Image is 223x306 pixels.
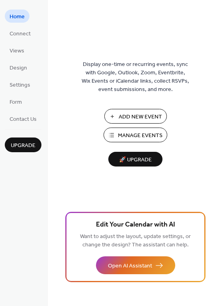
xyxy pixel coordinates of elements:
[10,13,25,21] span: Home
[10,30,31,38] span: Connect
[5,112,41,125] a: Contact Us
[96,219,175,230] span: Edit Your Calendar with AI
[5,10,29,23] a: Home
[113,155,158,165] span: 🚀 Upgrade
[96,256,175,274] button: Open AI Assistant
[5,78,35,91] a: Settings
[5,44,29,57] a: Views
[118,132,162,140] span: Manage Events
[10,98,22,107] span: Form
[10,64,27,72] span: Design
[80,231,191,250] span: Want to adjust the layout, update settings, or change the design? The assistant can help.
[108,262,152,270] span: Open AI Assistant
[10,81,30,89] span: Settings
[82,60,189,94] span: Display one-time or recurring events, sync with Google, Outlook, Zoom, Eventbrite, Wix Events or ...
[5,27,35,40] a: Connect
[10,47,24,55] span: Views
[104,128,167,142] button: Manage Events
[5,61,32,74] a: Design
[119,113,162,121] span: Add New Event
[108,152,162,167] button: 🚀 Upgrade
[5,95,27,108] a: Form
[11,141,35,150] span: Upgrade
[5,138,41,152] button: Upgrade
[104,109,167,124] button: Add New Event
[10,115,37,124] span: Contact Us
